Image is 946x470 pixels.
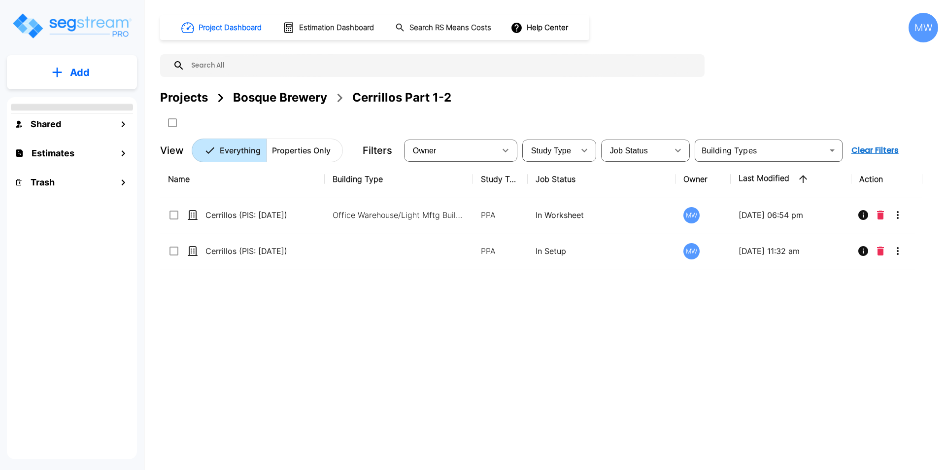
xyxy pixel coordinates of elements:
[299,22,374,34] h1: Estimation Dashboard
[873,205,888,225] button: Delete
[160,143,184,158] p: View
[603,137,668,164] div: Select
[409,22,491,34] h1: Search RS Means Costs
[610,146,648,155] span: Job Status
[508,18,572,37] button: Help Center
[160,89,208,107] div: Projects
[192,139,267,162] button: Everything
[536,209,668,221] p: In Worksheet
[406,137,496,164] div: Select
[731,161,851,197] th: Last Modified
[739,209,844,221] p: [DATE] 06:54 pm
[163,113,182,133] button: SelectAll
[32,146,74,160] h1: Estimates
[272,145,331,156] p: Properties Only
[683,207,700,223] div: MW
[847,141,903,160] button: Clear Filters
[325,161,473,197] th: Building Type
[853,205,873,225] button: Info
[473,161,528,197] th: Study Type
[205,209,304,221] p: Cerrillos (PIS: [DATE])
[888,205,908,225] button: More-Options
[160,161,325,197] th: Name
[873,241,888,261] button: Delete
[851,161,923,197] th: Action
[481,245,520,257] p: PPA
[698,144,823,157] input: Building Types
[266,139,343,162] button: Properties Only
[853,241,873,261] button: Info
[233,89,327,107] div: Bosque Brewery
[31,117,61,131] h1: Shared
[739,245,844,257] p: [DATE] 11:32 am
[352,89,451,107] div: Cerrillos Part 1-2
[909,13,938,42] div: MW
[7,58,137,87] button: Add
[683,243,700,259] div: MW
[413,146,437,155] span: Owner
[363,143,392,158] p: Filters
[70,65,90,80] p: Add
[205,245,304,257] p: Cerrillos (PIS: [DATE])
[11,12,132,40] img: Logo
[825,144,839,157] button: Open
[391,18,497,37] button: Search RS Means Costs
[177,17,267,38] button: Project Dashboard
[185,54,700,77] input: Search All
[333,209,466,221] p: Office Warehouse/Light Mftg Building, Flex Space/Industrial Retail, Flex Space/Industrial Retail,...
[536,245,668,257] p: In Setup
[481,209,520,221] p: PPA
[192,139,343,162] div: Platform
[888,241,908,261] button: More-Options
[220,145,261,156] p: Everything
[528,161,676,197] th: Job Status
[531,146,571,155] span: Study Type
[524,137,574,164] div: Select
[676,161,730,197] th: Owner
[279,17,379,38] button: Estimation Dashboard
[31,176,55,189] h1: Trash
[199,22,262,34] h1: Project Dashboard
